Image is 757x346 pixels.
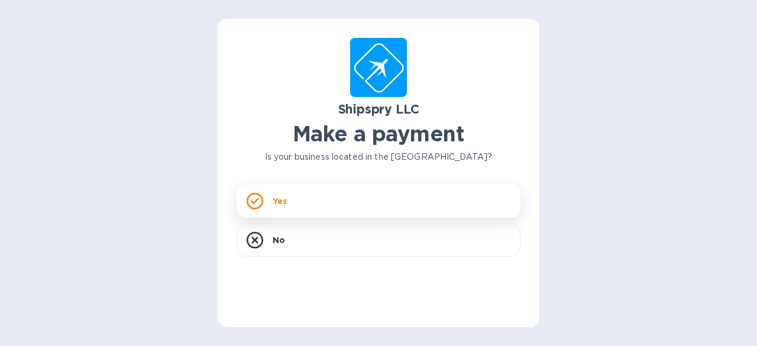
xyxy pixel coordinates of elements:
b: Shipspry LLC [338,102,419,117]
p: Yes [273,195,287,207]
p: Is your business located in the [GEOGRAPHIC_DATA]? [237,151,520,163]
p: No [273,234,285,246]
h1: Make a payment [237,121,520,146]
